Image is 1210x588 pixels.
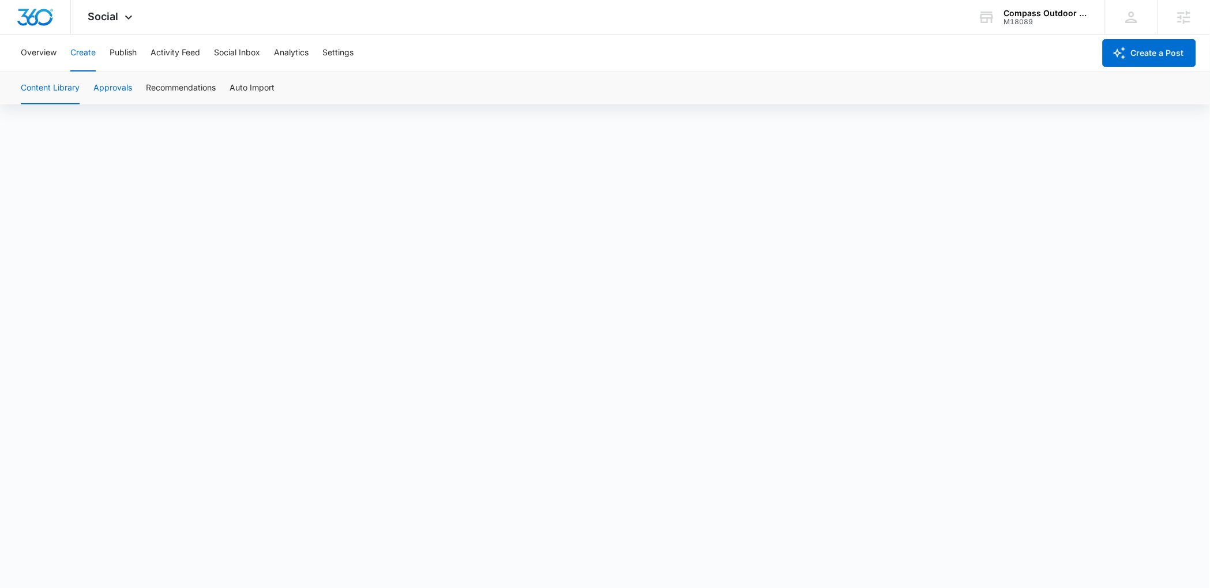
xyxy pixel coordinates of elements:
[322,35,354,71] button: Settings
[1004,9,1088,18] div: account name
[274,35,309,71] button: Analytics
[1004,18,1088,26] div: account id
[70,35,96,71] button: Create
[151,35,200,71] button: Activity Feed
[1103,39,1196,67] button: Create a Post
[21,72,80,104] button: Content Library
[230,72,275,104] button: Auto Import
[110,35,137,71] button: Publish
[146,72,216,104] button: Recommendations
[88,10,119,22] span: Social
[21,35,57,71] button: Overview
[93,72,132,104] button: Approvals
[214,35,260,71] button: Social Inbox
